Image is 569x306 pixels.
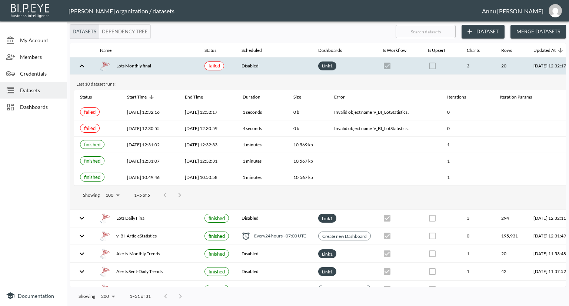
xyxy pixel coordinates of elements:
span: Scheduled [242,46,272,55]
span: Dashboards [20,103,61,111]
span: failed [84,125,96,131]
th: 3 [461,210,495,227]
th: {"type":"div","key":null,"ref":null,"props":{"style":{"display":"flex","gap":16,"alignItems":"cen... [94,227,199,245]
th: 1 [441,137,493,153]
th: 2025-08-09, 12:32:33 [179,137,237,153]
span: Datasets [20,86,61,94]
th: {"type":"div","key":null,"ref":null,"props":{"style":{"display":"flex","gap":16,"alignItems":"cen... [94,281,199,298]
div: [PERSON_NAME] organization / datasets [69,7,482,14]
th: 0 [461,227,495,245]
img: mssql icon [100,249,110,259]
th: {"type":{},"key":null,"ref":null,"props":{"size":"small","label":{"type":{},"key":null,"ref":null... [199,210,236,227]
th: {"type":{},"key":null,"ref":null,"props":{"disabled":true,"checked":false,"color":"primary","styl... [422,281,461,298]
th: 10.569 kb [287,137,328,153]
th: Disabled [236,57,312,75]
div: Size [293,93,301,102]
span: Error [334,93,355,102]
div: Alerts Sent-Daily Trends [100,266,193,277]
div: Iterations [447,93,466,102]
th: {"type":{},"key":null,"ref":null,"props":{"disabled":true,"checked":false,"color":"primary","styl... [422,263,461,280]
th: 20 [495,57,528,75]
div: v_BI_ArticleStatistics [100,231,193,241]
span: finished [84,142,100,147]
span: Is Upsert [428,46,455,55]
th: Disabled [236,245,312,263]
th: 20 [495,245,528,263]
img: mssql icon [100,61,110,71]
span: Name [100,46,121,55]
th: {"type":"div","key":null,"ref":null,"props":{"style":{"display":"flex","gap":16,"alignItems":"cen... [94,57,199,75]
span: Rows [501,46,522,55]
a: Link1 [320,61,334,70]
a: Documentation [6,291,61,300]
div: Lots Data-Monthly [100,284,193,295]
span: Duration [243,93,270,102]
th: 2025-08-08, 12:31:07 [121,153,179,169]
th: {"type":{},"key":null,"ref":null,"props":{"size":"small","label":{"type":{},"key":null,"ref":null... [199,245,236,263]
img: mssql icon [100,284,110,295]
span: Iteration Params [500,93,542,102]
th: {"type":"div","key":null,"ref":null,"props":{"style":{"fontSize":12},"children":[]},"_owner":null} [494,104,563,120]
th: {"type":"div","key":null,"ref":null,"props":{"style":{"display":"flex","gap":16,"alignItems":"cen... [94,245,199,263]
input: Search datasets [396,22,456,41]
div: Error [334,93,345,102]
div: Annu [PERSON_NAME] [482,7,543,14]
div: Link1 [318,267,336,276]
th: {"type":{},"key":null,"ref":null,"props":{"disabled":true,"color":"primary","style":{"padding":0}... [422,57,461,75]
button: Dependency Tree [99,24,151,39]
button: annu@mutualart.com [543,2,567,20]
button: expand row [76,247,88,260]
th: {"type":"div","key":null,"ref":null,"props":{"style":{"display":"flex","flexWrap":"wrap","gap":6}... [312,210,377,227]
th: {"type":"div","key":null,"ref":null,"props":{"style":{"display":"flex","gap":16,"alignItems":"cen... [94,210,199,227]
th: {"type":"div","key":null,"ref":null,"props":{"style":{"fontSize":12},"children":[]},"_owner":null} [494,137,563,153]
button: Dataset [462,25,505,39]
p: Showing [83,192,100,198]
button: expand row [76,212,88,224]
span: failed [84,109,96,115]
div: Start Time [127,93,147,102]
div: Status [80,93,92,102]
th: 10.567 kb [287,169,328,186]
th: {"type":{},"key":null,"ref":null,"props":{"size":"small","label":{"type":{},"key":null,"ref":null... [74,104,121,120]
span: Documentation [18,293,54,299]
th: {"type":{},"key":null,"ref":null,"props":{"size":"small","label":{"type":{},"key":null,"ref":null... [199,263,236,280]
div: Link1 [318,61,336,70]
a: Create new Dashboard [321,232,368,240]
div: Dashboards [318,46,342,55]
th: {"type":"div","key":null,"ref":null,"props":{"style":{"fontSize":12},"children":[]},"_owner":null} [494,120,563,137]
span: Every 24 hours - 07:00 UTC [254,233,306,239]
div: Updated At [533,46,556,55]
span: failed [209,63,220,69]
span: Status [204,46,226,55]
th: 190 [495,281,528,298]
img: mssql icon [100,231,110,241]
th: {"type":"div","key":null,"ref":null,"props":{"style":{"display":"flex","flexWrap":"wrap","gap":6}... [312,57,377,75]
th: 10.567 kb [287,153,328,169]
div: Create new Dashboard [318,232,371,240]
span: finished [209,233,225,239]
span: Iterations [447,93,476,102]
div: End Time [185,93,203,102]
th: 2025-08-08, 12:32:31 [179,153,237,169]
th: Invalid object name 'v_BI_LotStatistics'. [328,120,441,137]
img: mssql icon [100,213,110,223]
div: Is Workflow [383,46,406,55]
div: Scheduled [242,46,262,55]
th: 1 minutes [237,153,288,169]
th: 1 minutes [237,169,288,186]
th: {"type":{},"key":null,"ref":null,"props":{"size":"small","clickable":true,"style":{"background":"... [312,227,377,245]
button: Datasets [70,24,99,39]
div: Link1 [318,249,336,258]
button: Merge Datasets [510,25,566,39]
th: {"type":{},"key":null,"ref":null,"props":{"size":"small","label":{"type":{},"key":null,"ref":null... [74,169,121,186]
th: {"type":{},"key":null,"ref":null,"props":{"disabled":true,"checked":true,"color":"primary","style... [377,210,422,227]
th: 1 [461,263,495,280]
th: {"type":{},"key":null,"ref":null,"props":{"size":"small","clickable":true,"style":{"background":"... [312,281,377,298]
div: Is Upsert [428,46,445,55]
a: Link1 [320,214,334,223]
span: Start Time [127,93,156,102]
div: Platform [70,24,151,39]
span: Status [80,93,102,102]
div: 200 [98,292,118,301]
th: 0 [461,281,495,298]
